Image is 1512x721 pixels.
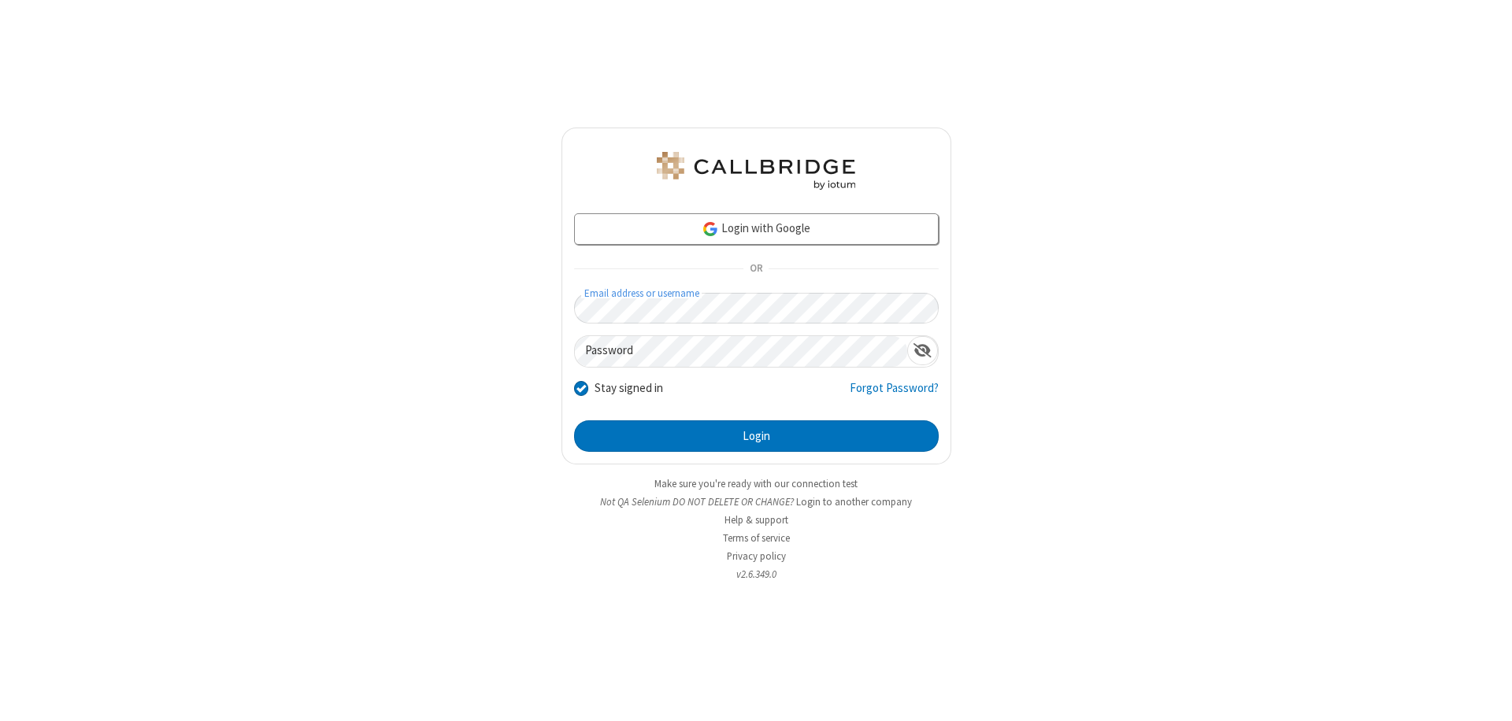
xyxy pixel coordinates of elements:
span: OR [743,258,769,280]
a: Privacy policy [727,549,786,563]
button: Login to another company [796,494,912,509]
label: Stay signed in [595,379,663,397]
a: Terms of service [723,531,790,545]
input: Email address or username [574,293,939,324]
iframe: Chat [1473,680,1500,710]
li: v2.6.349.0 [561,567,951,582]
button: Login [574,420,939,452]
a: Login with Google [574,213,939,245]
div: Show password [907,336,938,365]
img: QA Selenium DO NOT DELETE OR CHANGE [654,152,858,190]
input: Password [575,336,907,367]
a: Help & support [724,513,788,527]
li: Not QA Selenium DO NOT DELETE OR CHANGE? [561,494,951,509]
img: google-icon.png [702,220,719,238]
a: Make sure you're ready with our connection test [654,477,858,490]
a: Forgot Password? [850,379,939,409]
